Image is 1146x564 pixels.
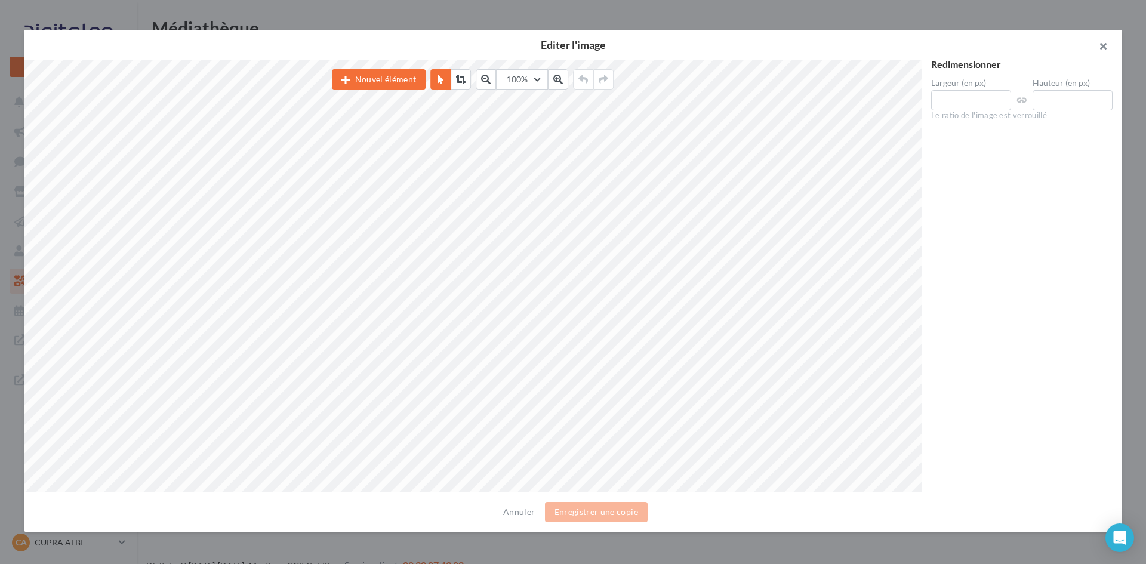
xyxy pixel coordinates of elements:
[496,69,547,90] button: 100%
[1105,523,1134,552] div: Open Intercom Messenger
[931,79,1011,87] label: Largeur (en px)
[931,110,1113,121] div: Le ratio de l'image est verrouillé
[43,39,1103,50] h2: Editer l'image
[931,60,1113,69] div: Redimensionner
[498,505,540,519] button: Annuler
[545,502,648,522] button: Enregistrer une copie
[332,69,426,90] button: Nouvel élément
[1033,79,1113,87] label: Hauteur (en px)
